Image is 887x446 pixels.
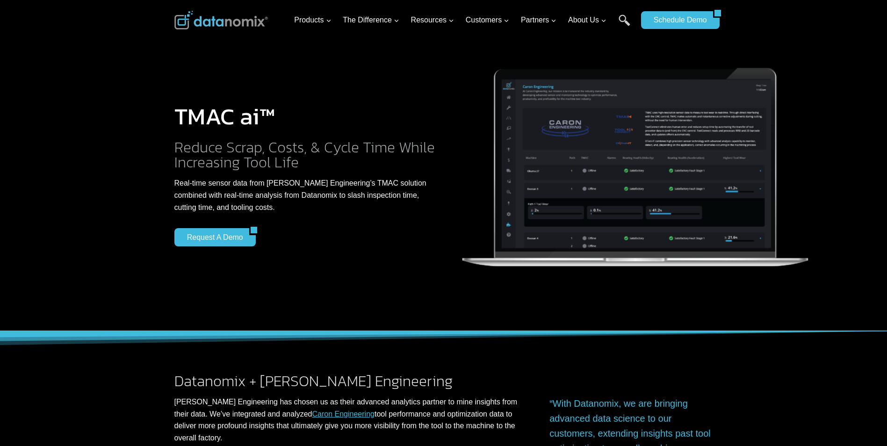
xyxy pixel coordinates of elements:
[174,11,268,29] img: Datanomix
[466,14,509,26] span: Customers
[312,410,375,418] a: Caron Engineering
[174,228,249,246] a: Request a Demo
[174,105,436,128] h1: TMAC ai™
[411,14,454,26] span: Resources
[641,11,713,29] a: Schedule Demo
[619,14,630,36] a: Search
[174,374,524,388] h2: Datanomix + [PERSON_NAME] Engineering
[461,47,811,278] img: Datanomix + Caron Engineering Integration
[174,177,436,213] p: Real-time sensor data from [PERSON_NAME] Engineering’s TMAC solution combined with real-time anal...
[343,14,399,26] span: The Difference
[568,14,606,26] span: About Us
[521,14,556,26] span: Partners
[174,140,436,170] h2: Reduce Scrap, Costs, & Cycle Time While Increasing Tool Life
[294,14,331,26] span: Products
[290,5,636,36] nav: Primary Navigation
[174,396,524,444] p: [PERSON_NAME] Engineering has chosen us as their advanced analytics partner to mine insights from...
